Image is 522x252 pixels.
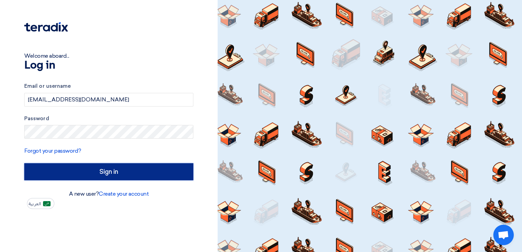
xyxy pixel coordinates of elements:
button: العربية [27,198,54,209]
div: Welcome aboard... [24,52,193,60]
img: Teradix logo [24,22,68,32]
a: Create your account [99,191,149,197]
a: Forgot your password? [24,148,81,154]
h1: Log in [24,60,193,71]
label: Password [24,115,193,123]
font: A new user? [69,191,149,197]
input: Sign in [24,163,193,180]
img: ar-AR.png [43,201,51,206]
input: Enter your business email or username [24,93,193,107]
a: Open chat [493,225,514,245]
label: Email or username [24,82,193,90]
span: العربية [29,201,41,206]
